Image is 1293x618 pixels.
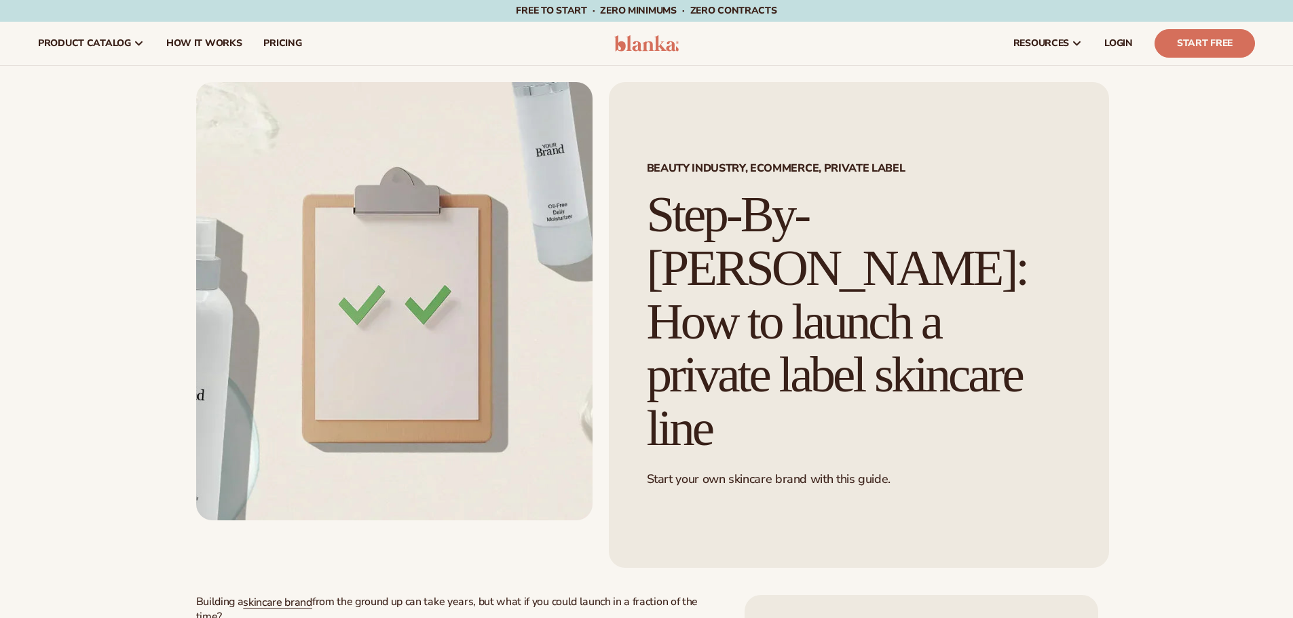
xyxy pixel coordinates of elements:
[38,38,131,49] span: product catalog
[647,188,1071,455] h1: Step-By-[PERSON_NAME]: How to launch a private label skincare line
[252,22,312,65] a: pricing
[647,471,891,487] span: Start your own skincare brand with this guide.
[166,38,242,49] span: How It Works
[516,4,776,17] span: Free to start · ZERO minimums · ZERO contracts
[647,163,1071,174] span: Beauty Industry, Ecommerce, Private Label
[196,82,593,520] img: Step-By-Step Guide: How to launch a private label skincare line
[196,594,244,609] span: Building a
[27,22,155,65] a: product catalog
[263,38,301,49] span: pricing
[1002,22,1093,65] a: resources
[614,35,679,52] img: logo
[155,22,253,65] a: How It Works
[1104,38,1133,49] span: LOGIN
[1155,29,1255,58] a: Start Free
[1093,22,1144,65] a: LOGIN
[1013,38,1069,49] span: resources
[243,595,312,610] a: skincare brand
